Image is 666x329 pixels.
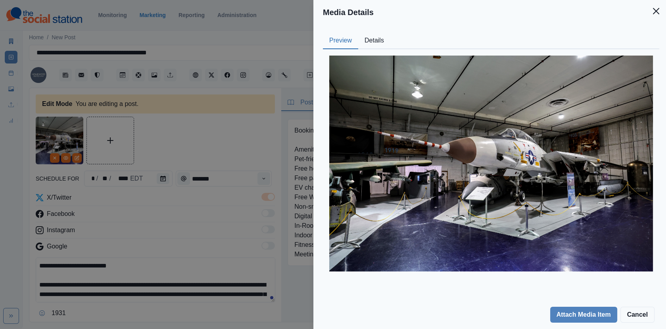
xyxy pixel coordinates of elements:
button: Details [358,33,390,49]
button: Preview [323,33,358,49]
button: Cancel [620,307,654,323]
img: q2fbxzyi4latyxebapqj [329,56,653,271]
button: Attach Media Item [550,307,617,323]
button: Close [648,3,664,19]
